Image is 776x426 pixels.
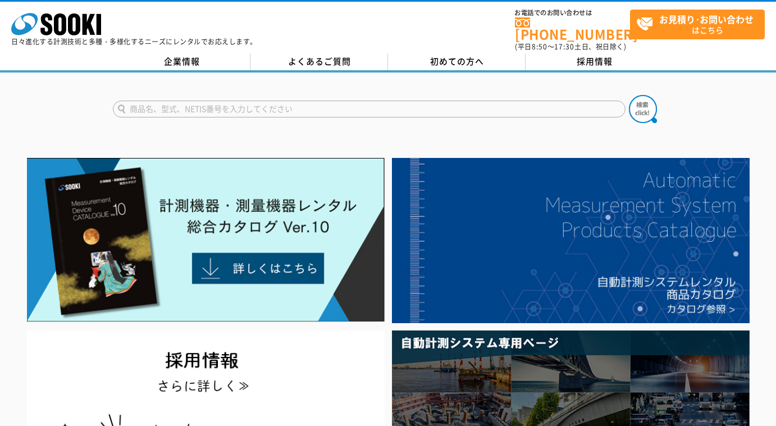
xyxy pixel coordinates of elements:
[388,53,526,70] a: 初めての方へ
[629,95,657,123] img: btn_search.png
[392,158,750,323] img: 自動計測システムカタログ
[11,38,257,45] p: 日々進化する計測技術と多種・多様化するニーズにレンタルでお応えします。
[113,53,250,70] a: 企業情報
[526,53,663,70] a: 採用情報
[554,42,574,52] span: 17:30
[532,42,547,52] span: 8:50
[630,10,765,39] a: お見積り･お問い合わせはこちら
[659,12,754,26] strong: お見積り･お問い合わせ
[515,42,626,52] span: (平日 ～ 土日、祝日除く)
[515,17,630,40] a: [PHONE_NUMBER]
[113,101,626,117] input: 商品名、型式、NETIS番号を入力してください
[636,10,764,38] span: はこちら
[430,55,484,67] span: 初めての方へ
[250,53,388,70] a: よくあるご質問
[515,10,630,16] span: お電話でのお問い合わせは
[27,158,385,322] img: Catalog Ver10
